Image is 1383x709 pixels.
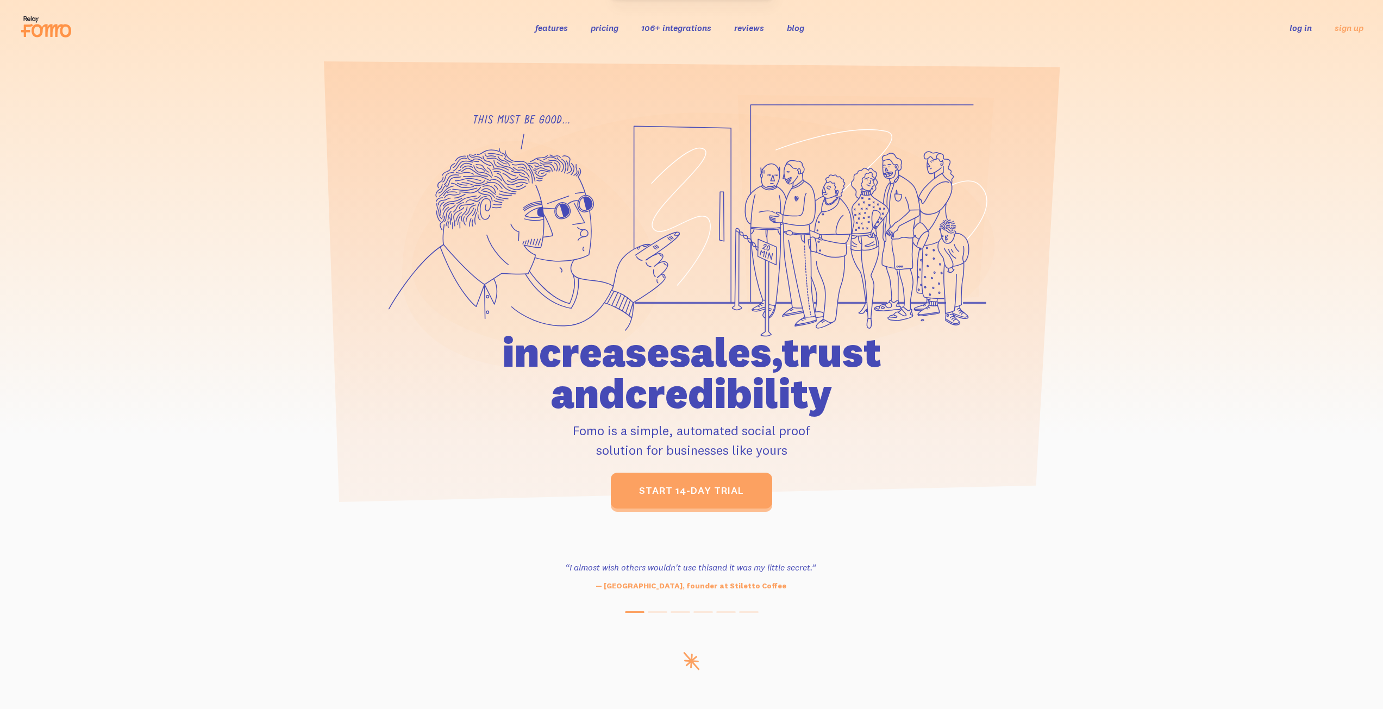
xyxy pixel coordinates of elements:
a: start 14-day trial [611,473,772,509]
a: log in [1290,22,1312,33]
p: Fomo is a simple, automated social proof solution for businesses like yours [440,421,943,460]
a: sign up [1335,22,1363,34]
p: — [GEOGRAPHIC_DATA], founder at Stiletto Coffee [542,580,839,592]
a: blog [787,22,804,33]
a: features [535,22,568,33]
a: 106+ integrations [641,22,711,33]
a: pricing [591,22,618,33]
a: reviews [734,22,764,33]
h3: “I almost wish others wouldn't use this and it was my little secret.” [542,561,839,574]
h1: increase sales, trust and credibility [440,331,943,414]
